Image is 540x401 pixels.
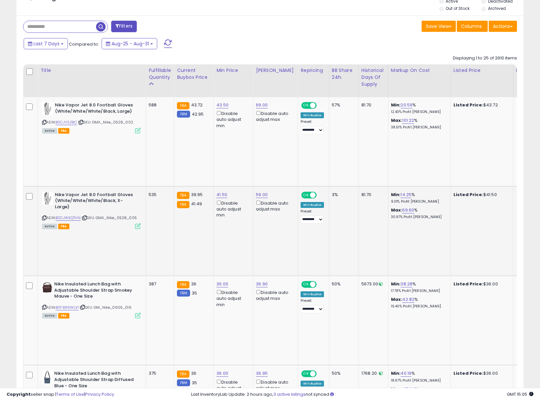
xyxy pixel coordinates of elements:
[216,191,227,198] a: 41.50
[453,55,517,61] div: Displaying 1 to 25 of 2610 items
[361,102,383,108] div: 81.70
[56,391,84,397] a: Terms of Use
[391,191,401,198] b: Min:
[191,391,533,398] div: Last InventoryLab Update: 2 hours ago, not synced.
[42,102,141,133] div: ASIN:
[302,192,310,198] span: ON
[58,224,69,229] span: FBA
[391,125,446,130] p: 38.51% Profit [PERSON_NAME]
[454,191,483,198] b: Listed Price:
[7,391,31,397] strong: Copyright
[54,281,134,301] b: Nike Insulated Lunch Bag with Adjustable Shoulder Strap Smokey Mauve - One Size
[177,290,190,297] small: FBM
[42,102,53,115] img: 31lvMp9CVIL._SL40_.jpg
[401,191,411,198] a: 14.25
[507,391,533,397] span: 2025-09-8 15:05 GMT
[316,192,326,198] span: OFF
[332,281,354,287] div: 50%
[42,128,57,134] span: All listings currently available for purchase on Amazon
[332,192,354,198] div: 3%
[55,192,135,212] b: Nike Vapor Jet 8.0 Football Gloves (White/White/White/Black, X-Large)
[391,215,446,219] p: 30.97% Profit [PERSON_NAME]
[361,370,383,376] div: 1768.20
[216,370,228,377] a: 36.00
[177,111,190,118] small: FBM
[302,282,310,287] span: ON
[149,192,169,198] div: 535
[177,201,189,208] small: FBA
[391,118,446,130] div: %
[332,67,356,81] div: BB Share 24h.
[454,370,508,376] div: $36.00
[391,199,446,204] p: 9.01% Profit [PERSON_NAME]
[58,128,69,134] span: FBA
[301,202,324,208] div: Win BuyBox
[391,207,446,219] div: %
[316,282,326,287] span: OFF
[301,112,324,118] div: Win BuyBox
[111,40,149,47] span: Aug-25 - Aug-31
[192,111,204,117] span: 42.95
[149,67,171,81] div: Fulfillable Quantity
[401,370,411,377] a: 40.19
[457,21,488,32] button: Columns
[391,370,446,383] div: %
[454,192,508,198] div: $41.50
[301,291,324,297] div: Win BuyBox
[85,391,114,397] a: Privacy Policy
[177,379,190,386] small: FBM
[24,38,68,49] button: Last 7 Days
[489,21,517,32] button: Actions
[401,102,412,108] a: 20.59
[149,281,169,287] div: 387
[55,102,135,116] b: Nike Vapor Jet 8.0 Football Gloves (White/White/White/Black, Large)
[256,67,295,74] div: [PERSON_NAME]
[192,380,197,386] span: 35
[332,370,354,376] div: 50%
[391,281,446,293] div: %
[402,207,414,213] a: 69.60
[58,313,69,319] span: FBA
[82,215,137,220] span: | SKU: GMA_Nike_0528_005
[56,120,77,125] a: B0CJVSJ1BC
[454,281,483,287] b: Listed Price:
[7,391,114,398] div: seller snap | |
[191,281,196,287] span: 36
[301,120,324,134] div: Preset:
[391,378,446,383] p: 18.67% Profit [PERSON_NAME]
[391,192,446,204] div: %
[388,64,451,97] th: The percentage added to the cost of goods (COGS) that forms the calculator for Min & Max prices.
[191,191,203,198] span: 39.95
[391,297,446,309] div: %
[361,67,385,88] div: Historical Days Of Supply
[256,191,268,198] a: 59.00
[302,103,310,108] span: ON
[361,281,383,287] div: 5673.00
[302,371,310,377] span: ON
[256,289,293,301] div: Disable auto adjust max
[256,370,268,377] a: 36.95
[402,117,414,124] a: 101.22
[301,67,326,74] div: Repricing
[301,299,324,313] div: Preset:
[256,281,268,287] a: 36.90
[69,41,99,47] span: Compared to:
[316,371,326,377] span: OFF
[316,103,326,108] span: OFF
[256,110,293,123] div: Disable auto adjust max
[391,102,401,108] b: Min:
[42,192,141,228] div: ASIN:
[391,110,446,114] p: 12.43% Profit [PERSON_NAME]
[273,391,306,397] a: 3 active listings
[216,281,228,287] a: 36.00
[216,378,248,397] div: Disable auto adjust min
[177,102,189,109] small: FBA
[391,67,448,74] div: Markup on Cost
[401,281,412,287] a: 38.28
[391,304,446,309] p: 19.40% Profit [PERSON_NAME]
[391,370,401,376] b: Min:
[111,21,137,32] button: Filters
[391,296,403,302] b: Max:
[149,370,169,376] div: 375
[216,110,248,129] div: Disable auto adjust min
